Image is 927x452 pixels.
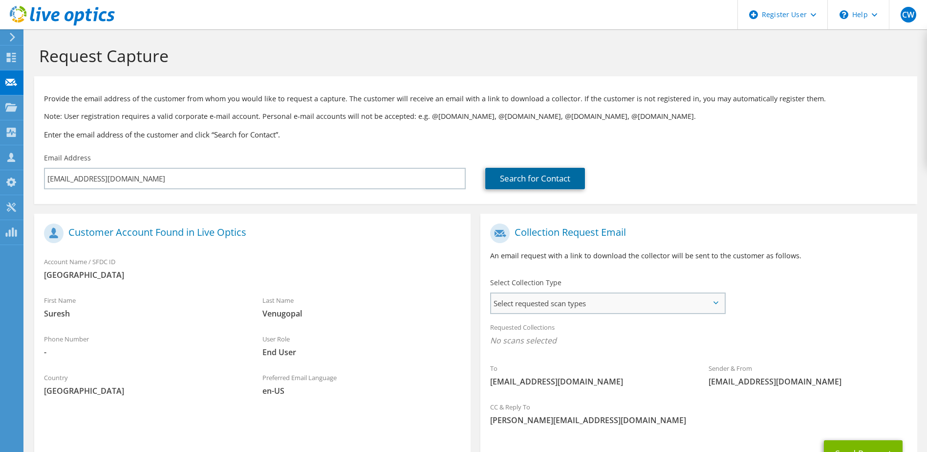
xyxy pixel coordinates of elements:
[901,7,916,23] span: CW
[34,367,253,401] div: Country
[262,347,461,358] span: End User
[39,45,907,66] h1: Request Capture
[262,308,461,319] span: Venugopal
[44,385,243,396] span: [GEOGRAPHIC_DATA]
[490,278,561,288] label: Select Collection Type
[44,111,907,122] p: Note: User registration requires a valid corporate e-mail account. Personal e-mail accounts will ...
[491,294,724,313] span: Select requested scan types
[44,129,907,140] h3: Enter the email address of the customer and click “Search for Contact”.
[34,290,253,324] div: First Name
[253,367,471,401] div: Preferred Email Language
[480,358,699,392] div: To
[34,251,471,285] div: Account Name / SFDC ID
[490,376,689,387] span: [EMAIL_ADDRESS][DOMAIN_NAME]
[44,347,243,358] span: -
[490,250,907,261] p: An email request with a link to download the collector will be sent to the customer as follows.
[44,308,243,319] span: Suresh
[490,415,907,426] span: [PERSON_NAME][EMAIL_ADDRESS][DOMAIN_NAME]
[485,168,585,189] a: Search for Contact
[253,290,471,324] div: Last Name
[34,329,253,362] div: Phone Number
[253,329,471,362] div: User Role
[44,224,456,243] h1: Customer Account Found in Live Optics
[44,153,91,163] label: Email Address
[480,317,917,353] div: Requested Collections
[709,376,907,387] span: [EMAIL_ADDRESS][DOMAIN_NAME]
[480,397,917,430] div: CC & Reply To
[840,10,848,19] svg: \n
[44,270,461,280] span: [GEOGRAPHIC_DATA]
[490,335,907,346] span: No scans selected
[262,385,461,396] span: en-US
[44,93,907,104] p: Provide the email address of the customer from whom you would like to request a capture. The cust...
[490,224,902,243] h1: Collection Request Email
[699,358,917,392] div: Sender & From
